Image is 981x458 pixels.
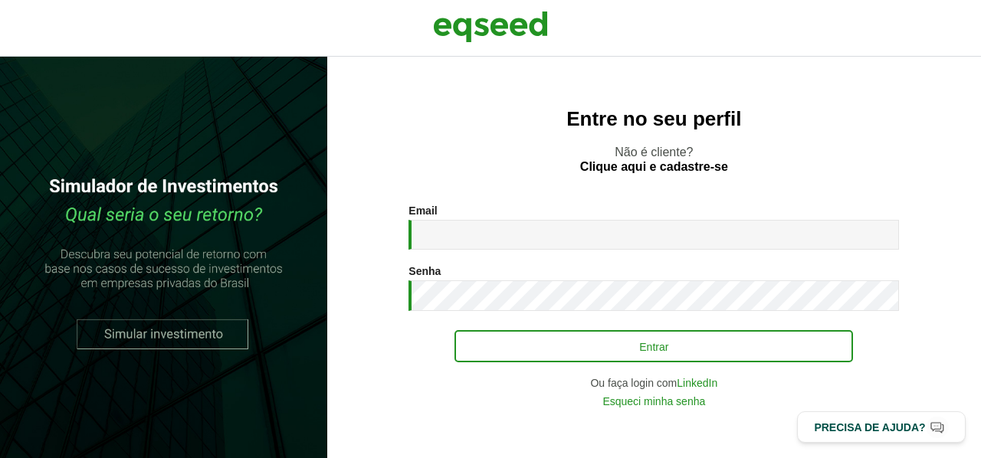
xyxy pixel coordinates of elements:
button: Entrar [454,330,853,362]
a: LinkedIn [677,378,717,388]
div: Ou faça login com [408,378,899,388]
p: Não é cliente? [358,145,950,174]
label: Email [408,205,437,216]
a: Esqueci minha senha [602,396,705,407]
img: EqSeed Logo [433,8,548,46]
h2: Entre no seu perfil [358,108,950,130]
a: Clique aqui e cadastre-se [580,161,728,173]
label: Senha [408,266,441,276]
